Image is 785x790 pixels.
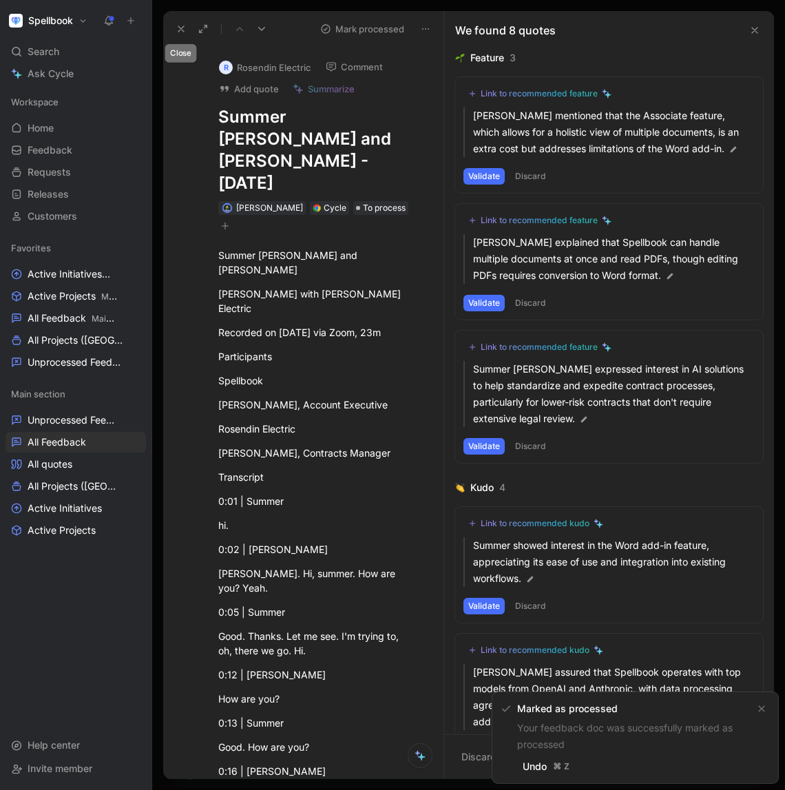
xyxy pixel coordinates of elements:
[218,422,417,436] div: Rosendin Electric
[6,384,146,404] div: Main section
[101,291,151,302] span: Main section
[218,764,417,778] div: 0:16 | [PERSON_NAME]
[218,287,417,315] div: [PERSON_NAME] with [PERSON_NAME] Electric
[28,457,72,471] span: All quotes
[218,106,417,194] h1: Summer [PERSON_NAME] and [PERSON_NAME] - [DATE]
[6,162,146,183] a: Requests
[28,43,59,60] span: Search
[218,446,417,460] div: [PERSON_NAME], Contracts Manager
[6,352,146,373] a: Unprocessed Feedback
[28,501,102,515] span: Active Initiatives
[320,57,389,76] button: Comment
[136,267,149,281] button: View actions
[510,438,551,455] button: Discard
[28,523,96,537] span: Active Projects
[510,598,551,614] button: Discard
[92,313,141,324] span: Main section
[579,415,589,424] img: pen.svg
[499,479,505,496] div: 4
[455,746,515,768] button: Discard all
[6,286,146,306] a: Active ProjectsMain section
[6,432,146,453] a: All Feedback
[9,14,23,28] img: Spellbook
[463,168,505,185] button: Validate
[28,413,116,427] span: Unprocessed Feedback
[28,187,69,201] span: Releases
[353,201,408,215] div: To process
[481,88,598,99] div: Link to recommended feature
[218,373,417,388] div: Spellbook
[324,201,346,215] div: Cycle
[28,165,71,179] span: Requests
[28,143,72,157] span: Feedback
[6,735,146,756] div: Help center
[218,518,417,532] div: hi.
[6,454,146,475] a: All quotes
[463,212,616,229] button: Link to recommended feature
[28,355,123,370] span: Unprocessed Feedback
[28,739,80,751] span: Help center
[11,95,59,109] span: Workspace
[470,50,504,66] div: Feature
[11,241,51,255] span: Favorites
[552,760,562,773] div: ⌘
[6,92,146,112] div: Workspace
[6,520,146,541] a: Active Projects
[28,267,119,282] span: Active Initiatives
[132,413,146,427] button: View actions
[470,479,494,496] div: Kudo
[481,518,589,529] div: Link to recommended kudo
[127,457,140,471] button: View actions
[473,234,755,284] p: [PERSON_NAME] explained that Spellbook can handle multiple documents at once and read PDFs, thoug...
[28,14,73,27] h1: Spellbook
[218,494,417,508] div: 0:01 | Summer
[6,330,146,351] a: All Projects ([GEOGRAPHIC_DATA])
[308,83,355,95] span: Summarize
[314,19,410,39] button: Mark processed
[213,79,285,98] button: Add quote
[455,53,465,63] img: 🌱
[517,700,748,717] div: Marked as processed
[6,140,146,160] a: Feedback
[363,201,406,215] span: To process
[11,387,65,401] span: Main section
[127,435,140,449] button: View actions
[213,57,317,78] button: RRosendin Electric
[28,289,118,304] span: Active Projects
[517,758,577,775] button: Undo⌘Z
[6,264,146,284] a: Active InitiativesMain section
[463,438,505,455] button: Validate
[481,645,589,656] div: Link to recommended kudo
[28,762,92,774] span: Invite member
[510,295,551,311] button: Discard
[455,22,556,39] div: We found 8 quotes
[523,758,547,775] span: Undo
[139,479,153,493] button: View actions
[6,758,146,779] div: Invite member
[6,184,146,205] a: Releases
[481,342,598,353] div: Link to recommended feature
[517,722,733,750] span: Your feedback doc was successfully marked as processed
[127,501,140,515] button: View actions
[463,339,616,355] button: Link to recommended feature
[6,308,146,329] a: All FeedbackMain section
[218,542,417,557] div: 0:02 | [PERSON_NAME]
[6,118,146,138] a: Home
[6,498,146,519] a: Active Initiatives
[6,238,146,258] div: Favorites
[525,574,535,584] img: pen.svg
[510,168,551,185] button: Discard
[28,311,116,326] span: All Feedback
[218,629,417,658] div: Good. Thanks. Let me see. I'm trying to, oh, there we go. Hi.
[28,435,86,449] span: All Feedback
[455,483,465,492] img: 👏
[28,333,127,348] span: All Projects ([GEOGRAPHIC_DATA])
[218,692,417,706] div: How are you?
[6,206,146,227] a: Customers
[473,537,755,587] p: Summer showed interest in the Word add-in feature, appreciating its ease of use and integration i...
[135,289,149,303] button: View actions
[28,479,123,493] span: All Projects ([GEOGRAPHIC_DATA])
[510,50,516,66] div: 3
[127,523,140,537] button: View actions
[6,63,146,84] a: Ask Cycle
